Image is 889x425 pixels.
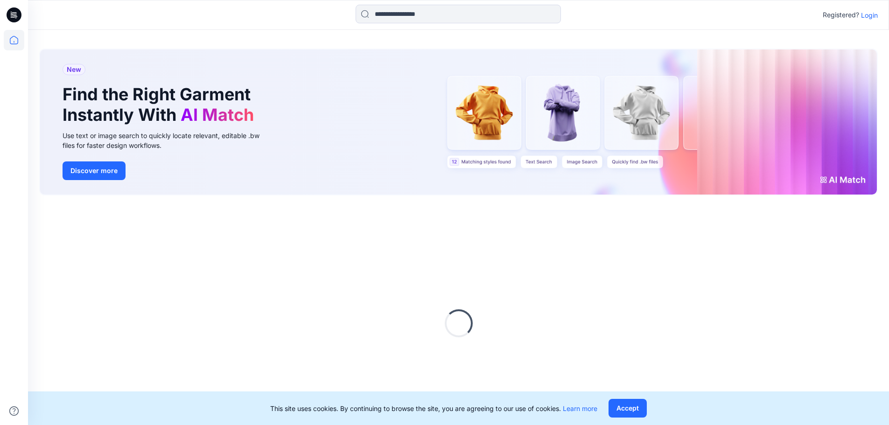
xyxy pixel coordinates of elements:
span: New [67,64,81,75]
a: Learn more [563,404,597,412]
h1: Find the Right Garment Instantly With [63,84,259,125]
p: Registered? [823,9,859,21]
p: Login [861,10,878,20]
button: Accept [609,399,647,418]
p: This site uses cookies. By continuing to browse the site, you are agreeing to our use of cookies. [270,404,597,413]
div: Use text or image search to quickly locate relevant, editable .bw files for faster design workflows. [63,131,273,150]
button: Discover more [63,161,126,180]
span: AI Match [181,105,254,125]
